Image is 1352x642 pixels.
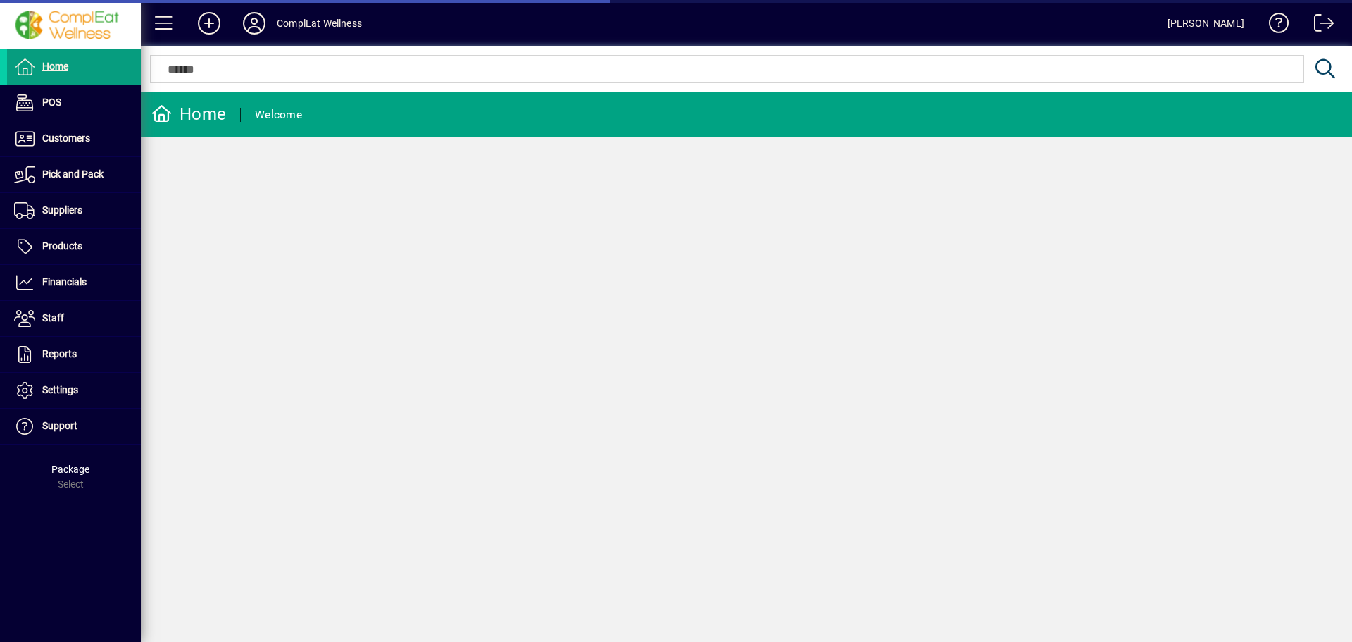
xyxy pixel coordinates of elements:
[51,464,89,475] span: Package
[151,103,226,125] div: Home
[7,121,141,156] a: Customers
[7,229,141,264] a: Products
[42,204,82,216] span: Suppliers
[7,373,141,408] a: Settings
[7,85,141,121] a: POS
[1168,12,1244,35] div: [PERSON_NAME]
[42,348,77,359] span: Reports
[1258,3,1289,49] a: Knowledge Base
[42,97,61,108] span: POS
[42,240,82,252] span: Products
[42,312,64,323] span: Staff
[277,12,362,35] div: ComplEat Wellness
[7,301,141,336] a: Staff
[42,132,90,144] span: Customers
[255,104,302,126] div: Welcome
[187,11,232,36] button: Add
[7,157,141,192] a: Pick and Pack
[42,420,77,431] span: Support
[42,61,68,72] span: Home
[1303,3,1334,49] a: Logout
[7,337,141,372] a: Reports
[7,265,141,300] a: Financials
[42,168,104,180] span: Pick and Pack
[42,276,87,288] span: Financials
[232,11,277,36] button: Profile
[7,409,141,444] a: Support
[42,384,78,395] span: Settings
[7,193,141,228] a: Suppliers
